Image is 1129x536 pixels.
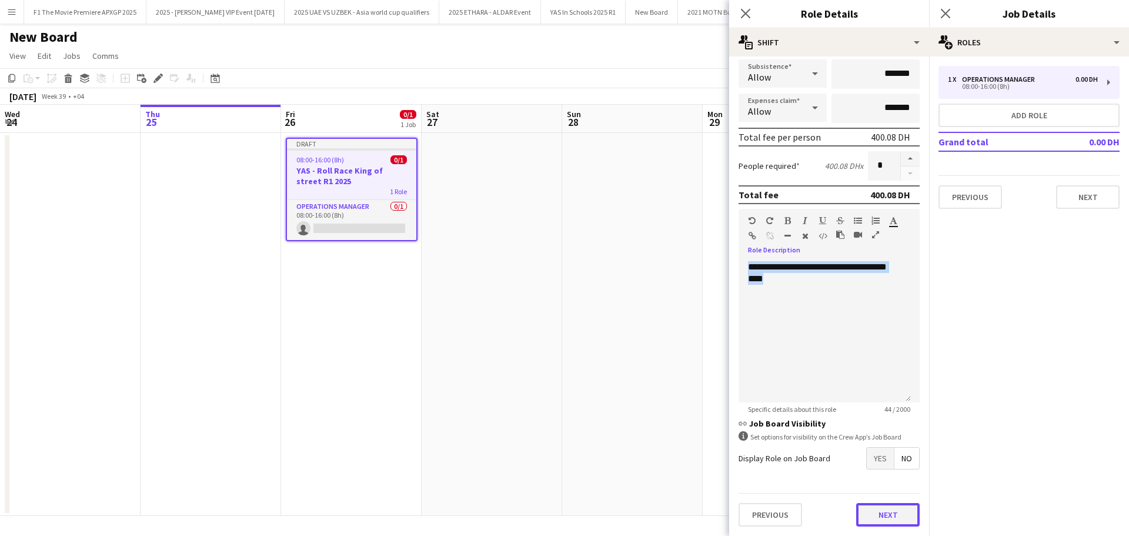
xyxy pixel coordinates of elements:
button: Italic [801,216,809,225]
button: 2025 ETHARA - ALDAR Event [439,1,541,24]
button: Redo [766,216,774,225]
span: No [894,448,919,469]
button: Add role [938,104,1120,127]
button: Horizontal Line [783,231,791,241]
span: Thu [145,109,160,119]
app-card-role: Operations Manager0/108:00-16:00 (8h) [287,200,416,240]
span: Sun [567,109,581,119]
div: +04 [73,92,84,101]
button: 2025 UAE VS UZBEK - Asia world cup qualifiers [285,1,439,24]
span: Week 39 [39,92,68,101]
div: Draft [287,139,416,148]
button: Underline [819,216,827,225]
button: Previous [938,185,1002,209]
span: Allow [748,71,771,83]
div: 1 x [948,75,962,84]
a: Edit [33,48,56,64]
button: Next [856,503,920,527]
span: View [9,51,26,61]
div: Operations Manager [962,75,1040,84]
button: Ordered List [871,216,880,225]
label: Display Role on Job Board [739,453,830,464]
span: 26 [284,115,295,129]
h3: Job Details [929,6,1129,21]
button: Bold [783,216,791,225]
span: 44 / 2000 [875,405,920,414]
button: YAS In Schools 2025 R1 [541,1,626,24]
a: View [5,48,31,64]
button: Paste as plain text [836,230,844,239]
span: Yes [867,448,894,469]
div: 400.08 DH [870,189,910,201]
span: 25 [143,115,160,129]
label: People required [739,161,800,171]
button: 2025 - [PERSON_NAME] VIP Event [DATE] [146,1,285,24]
button: Strikethrough [836,216,844,225]
h3: Job Board Visibility [739,418,920,429]
button: Undo [748,216,756,225]
span: 0/1 [390,155,407,164]
span: Fri [286,109,295,119]
div: [DATE] [9,91,36,102]
a: Jobs [58,48,85,64]
span: 1 Role [390,187,407,196]
button: Text Color [889,216,897,225]
button: Fullscreen [871,230,880,239]
button: Insert video [854,230,862,239]
button: Next [1056,185,1120,209]
div: Set options for visibility on the Crew App’s Job Board [739,431,920,442]
div: 400.08 DH [871,131,910,143]
button: Unordered List [854,216,862,225]
td: Grand total [938,132,1050,151]
span: Wed [5,109,20,119]
span: Specific details about this role [739,405,846,414]
button: Increase [901,151,920,167]
h3: YAS - Roll Race King of street R1 2025 [287,165,416,187]
span: 08:00-16:00 (8h) [296,155,344,164]
button: Previous [739,503,802,527]
div: Total fee per person [739,131,821,143]
div: Total fee [739,189,779,201]
a: Comms [88,48,123,64]
button: Clear Formatting [801,231,809,241]
button: 2021 MOTN Build [678,1,749,24]
div: 1 Job [400,120,416,129]
div: 0.00 DH [1075,75,1098,84]
button: HTML Code [819,231,827,241]
span: Allow [748,105,771,117]
span: Jobs [63,51,81,61]
span: 27 [425,115,439,129]
span: Sat [426,109,439,119]
span: Comms [92,51,119,61]
app-job-card: Draft08:00-16:00 (8h)0/1YAS - Roll Race King of street R1 20251 RoleOperations Manager0/108:00-16... [286,138,417,241]
button: Insert Link [748,231,756,241]
span: 29 [706,115,723,129]
div: 08:00-16:00 (8h) [948,84,1098,89]
div: Shift [729,28,929,56]
button: New Board [626,1,678,24]
span: 24 [3,115,20,129]
span: Edit [38,51,51,61]
button: F1 The Movie Premiere APXGP 2025 [24,1,146,24]
span: 28 [565,115,581,129]
td: 0.00 DH [1050,132,1120,151]
span: Mon [707,109,723,119]
h1: New Board [9,28,78,46]
h3: Role Details [729,6,929,21]
span: 0/1 [400,110,416,119]
div: 400.08 DH x [825,161,863,171]
div: Roles [929,28,1129,56]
